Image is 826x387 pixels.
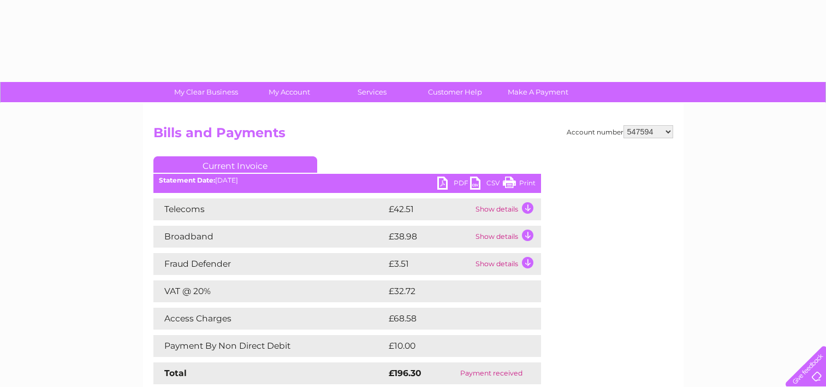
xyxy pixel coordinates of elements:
td: Telecoms [153,198,386,220]
td: Access Charges [153,308,386,330]
div: Account number [567,125,673,138]
td: £38.98 [386,226,473,248]
td: Payment received [442,362,541,384]
a: Make A Payment [493,82,583,102]
strong: Total [164,368,187,378]
h2: Bills and Payments [153,125,673,146]
a: Current Invoice [153,156,317,173]
td: Payment By Non Direct Debit [153,335,386,357]
a: Services [327,82,417,102]
td: VAT @ 20% [153,280,386,302]
td: £3.51 [386,253,473,275]
a: CSV [470,177,503,192]
td: £68.58 [386,308,519,330]
a: PDF [437,177,470,192]
td: Show details [473,198,541,220]
td: £10.00 [386,335,519,357]
td: Fraud Defender [153,253,386,275]
a: My Account [244,82,334,102]
a: Customer Help [410,82,500,102]
td: £32.72 [386,280,519,302]
a: Print [503,177,536,192]
b: Statement Date: [159,176,215,184]
td: Show details [473,226,541,248]
td: £42.51 [386,198,473,220]
td: Broadband [153,226,386,248]
div: [DATE] [153,177,541,184]
a: My Clear Business [161,82,251,102]
td: Show details [473,253,541,275]
strong: £196.30 [389,368,421,378]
